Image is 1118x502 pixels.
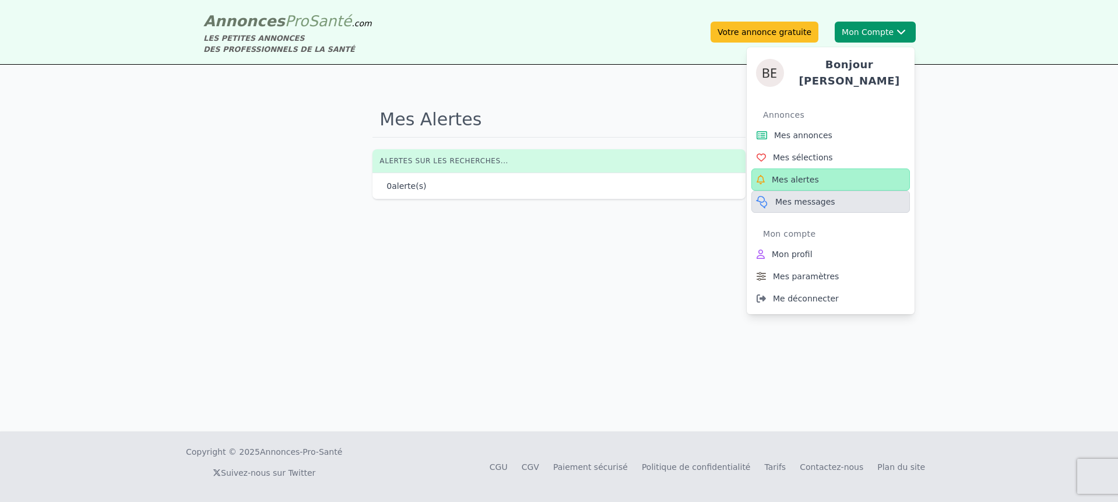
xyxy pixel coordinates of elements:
[772,174,819,185] span: Mes alertes
[751,243,910,265] a: Mon profil
[203,33,372,55] div: LES PETITES ANNONCES DES PROFESSIONNELS DE LA SANTÉ
[751,287,910,310] a: Me déconnecter
[773,271,839,282] span: Mes paramètres
[774,129,832,141] span: Mes annonces
[203,12,372,30] a: AnnoncesProSanté.com
[490,462,508,472] a: CGU
[213,468,315,478] a: Suivez-nous sur Twitter
[186,446,342,458] div: Copyright © 2025
[751,168,910,191] a: Mes alertes
[877,462,925,472] a: Plan du site
[351,19,371,28] span: .com
[775,196,835,208] span: Mes messages
[751,124,910,146] a: Mes annonces
[800,462,863,472] a: Contactez-nous
[260,446,342,458] a: Annonces-Pro-Santé
[386,181,392,191] span: 0
[793,57,905,89] h4: Bonjour [PERSON_NAME]
[773,293,839,304] span: Me déconnecter
[285,12,309,30] span: Pro
[773,152,833,163] span: Mes sélections
[386,180,426,192] p: alerte(s)
[372,149,689,173] th: Alertes sur les recherches...
[772,248,813,260] span: Mon profil
[763,224,910,243] div: Mon compte
[372,102,745,138] h1: Mes Alertes
[751,265,910,287] a: Mes paramètres
[203,12,285,30] span: Annonces
[553,462,628,472] a: Paiement sécurisé
[308,12,351,30] span: Santé
[764,462,786,472] a: Tarifs
[756,59,784,87] img: Benoit
[751,146,910,168] a: Mes sélections
[642,462,751,472] a: Politique de confidentialité
[835,22,916,43] button: Mon CompteBenoitBonjour [PERSON_NAME]AnnoncesMes annoncesMes sélectionsMes alertesMes messagesMon...
[711,22,818,43] a: Votre annonce gratuite
[522,462,539,472] a: CGV
[763,106,910,124] div: Annonces
[751,191,910,213] a: Mes messages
